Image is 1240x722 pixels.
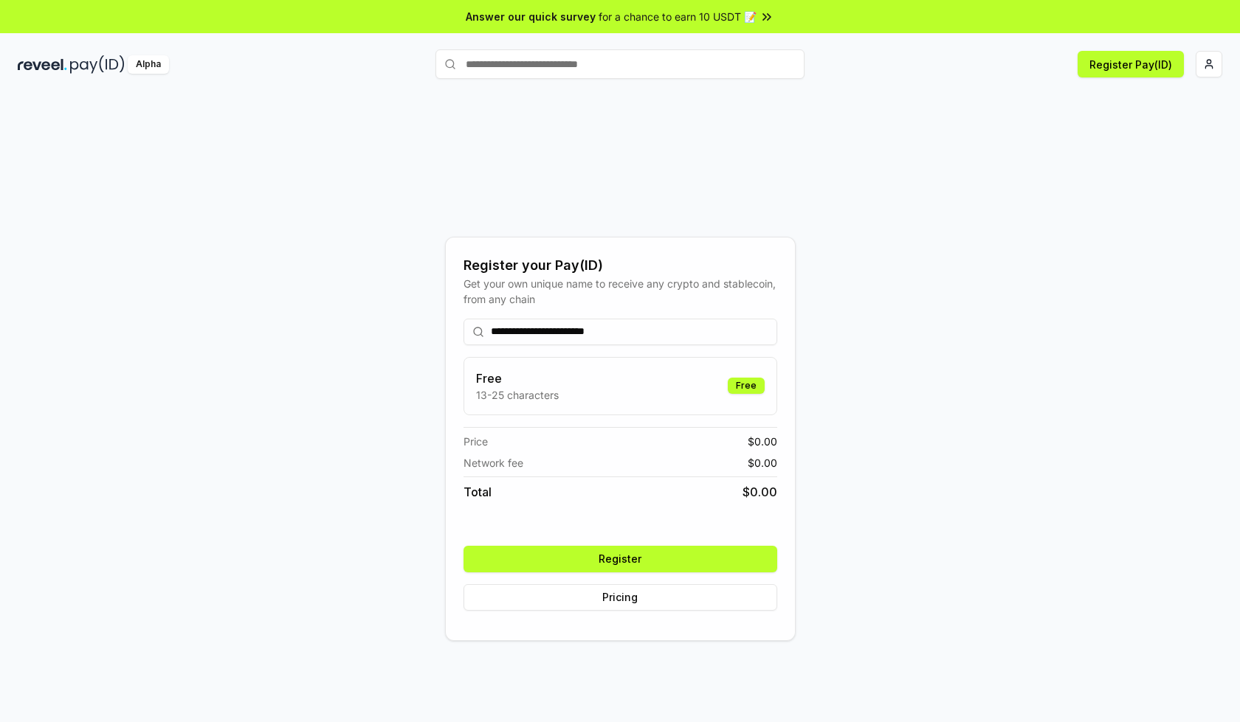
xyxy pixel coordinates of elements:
img: pay_id [70,55,125,74]
p: 13-25 characters [476,387,559,403]
span: $ 0.00 [743,483,777,501]
img: reveel_dark [18,55,67,74]
div: Alpha [128,55,169,74]
span: Answer our quick survey [466,9,596,24]
div: Register your Pay(ID) [464,255,777,276]
div: Free [728,378,765,394]
button: Register Pay(ID) [1078,51,1184,77]
span: Total [464,483,492,501]
button: Register [464,546,777,572]
span: $ 0.00 [748,455,777,471]
h3: Free [476,369,559,387]
div: Get your own unique name to receive any crypto and stablecoin, from any chain [464,276,777,307]
span: for a chance to earn 10 USDT 📝 [599,9,757,24]
button: Pricing [464,584,777,611]
span: Price [464,434,488,449]
span: $ 0.00 [748,434,777,449]
span: Network fee [464,455,523,471]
